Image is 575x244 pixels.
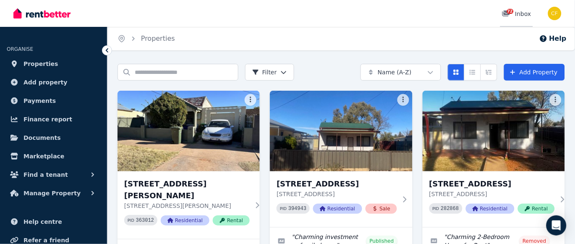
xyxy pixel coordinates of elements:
h3: [STREET_ADDRESS] [429,178,555,190]
button: Name (A-Z) [361,64,441,81]
small: PID [128,218,134,223]
span: Sale [366,204,397,214]
small: PID [280,206,287,211]
span: Residential [466,204,515,214]
button: Help [539,34,567,44]
button: Filter [245,64,294,81]
button: More options [550,94,562,106]
div: Open Intercom Messenger [546,215,567,236]
a: Marketplace [7,148,100,165]
span: ORGANISE [7,46,33,52]
small: PID [433,206,439,211]
a: Add property [7,74,100,91]
button: More options [245,94,256,106]
img: 106 Beryl St, Broken Hill [118,91,260,171]
span: Rental [213,215,250,226]
span: Manage Property [24,188,81,198]
span: Rental [518,204,555,214]
button: Manage Property [7,185,100,202]
span: Payments [24,96,56,106]
button: More options [397,94,409,106]
a: Add Property [504,64,565,81]
a: 161 Cornish Street, Broken Hill[STREET_ADDRESS][STREET_ADDRESS]PID 282868ResidentialRental [423,91,565,227]
a: Properties [7,55,100,72]
span: 72 [507,9,514,14]
span: Properties [24,59,58,69]
code: 282868 [441,206,459,212]
div: View options [448,64,497,81]
p: [STREET_ADDRESS] [429,190,555,198]
span: Residential [161,215,209,226]
a: Payments [7,92,100,109]
p: [STREET_ADDRESS][PERSON_NAME] [124,202,250,210]
nav: Breadcrumb [107,27,185,50]
code: 363012 [136,218,154,223]
div: Inbox [502,10,531,18]
img: Christos Fassoulidis [548,7,562,20]
span: Find a tenant [24,170,68,180]
img: 161 Cornish Street, Broken Hill [423,91,565,171]
p: [STREET_ADDRESS] [277,190,397,198]
button: Compact list view [464,64,481,81]
img: RentBetter [13,7,71,20]
button: Find a tenant [7,166,100,183]
code: 394943 [288,206,306,212]
a: Finance report [7,111,100,128]
span: Documents [24,133,61,143]
span: Residential [313,204,362,214]
a: 161 Cornish St, Broken Hill[STREET_ADDRESS][STREET_ADDRESS]PID 394943ResidentialSale [270,91,412,227]
span: Help centre [24,217,62,227]
span: Filter [252,68,277,76]
img: 161 Cornish St, Broken Hill [270,91,412,171]
a: Help centre [7,213,100,230]
span: Marketplace [24,151,64,161]
span: Finance report [24,114,72,124]
h3: [STREET_ADDRESS][PERSON_NAME] [124,178,250,202]
span: Add property [24,77,68,87]
button: Expanded list view [481,64,497,81]
a: Documents [7,129,100,146]
button: Card view [448,64,465,81]
a: 106 Beryl St, Broken Hill[STREET_ADDRESS][PERSON_NAME][STREET_ADDRESS][PERSON_NAME]PID 363012Resi... [118,91,260,239]
span: Name (A-Z) [378,68,412,76]
h3: [STREET_ADDRESS] [277,178,397,190]
a: Properties [141,34,175,42]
